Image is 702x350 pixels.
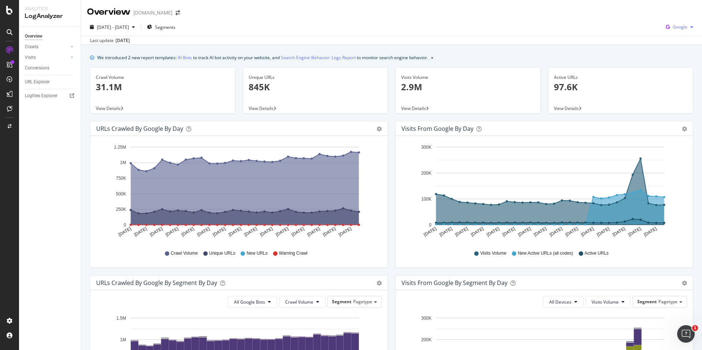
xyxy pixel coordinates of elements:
span: Visits Volume [480,250,506,256]
div: Overview [25,33,42,40]
text: [DATE] [580,226,595,237]
text: [DATE] [149,226,163,237]
a: Conversions [25,64,76,72]
text: [DATE] [438,226,453,237]
div: Crawls [25,43,38,51]
span: Warning Crawl [279,250,307,256]
p: 97.6K [554,81,688,93]
text: [DATE] [322,226,337,237]
a: AI Bots [178,54,192,61]
text: [DATE] [596,226,611,237]
text: 750K [116,176,126,181]
span: Pagetype [353,298,372,305]
div: Last update [90,37,130,44]
text: [DATE] [612,226,626,237]
button: Google [663,21,696,33]
span: New URLs [246,250,267,256]
text: [DATE] [275,226,290,237]
div: URL Explorer [25,78,50,86]
a: Crawls [25,43,68,51]
text: 1.5M [116,316,126,321]
span: View Details [554,105,579,111]
div: Analytics [25,6,75,12]
p: 2.9M [401,81,535,93]
text: [DATE] [244,226,258,237]
iframe: Intercom live chat [677,325,695,343]
span: View Details [96,105,121,111]
span: Segments [155,24,175,30]
a: Overview [25,33,76,40]
svg: A chart. [96,142,382,243]
div: Active URLs [554,74,688,81]
div: Visits from Google by day [401,125,473,132]
div: gear [377,126,382,132]
div: Conversions [25,64,49,72]
p: 845K [249,81,382,93]
button: close banner [429,52,435,63]
text: 250K [116,207,126,212]
div: gear [682,126,687,132]
div: Visits [25,54,36,61]
span: Crawl Volume [285,299,313,305]
div: Overview [87,6,131,18]
div: URLs Crawled by Google By Segment By Day [96,279,217,286]
span: 1 [692,325,698,331]
text: 100K [421,197,431,202]
div: arrow-right-arrow-left [175,10,180,15]
text: [DATE] [643,226,658,237]
div: We introduced 2 new report templates: to track AI bot activity on your website, and to monitor se... [97,54,428,61]
a: Visits [25,54,68,61]
div: gear [682,281,687,286]
text: [DATE] [470,226,484,237]
div: Logfiles Explorer [25,92,57,100]
text: 300K [421,316,431,321]
div: Unique URLs [249,74,382,81]
text: [DATE] [454,226,469,237]
svg: A chart. [401,142,687,243]
text: [DATE] [228,226,242,237]
span: View Details [401,105,426,111]
text: 1.25M [114,145,126,150]
button: Visits Volume [585,296,631,308]
text: 300K [421,145,431,150]
p: 31.1M [96,81,230,93]
a: Logfiles Explorer [25,92,76,100]
text: 200K [421,171,431,176]
text: [DATE] [338,226,352,237]
span: Segment [637,298,657,305]
text: [DATE] [133,226,148,237]
span: [DATE] - [DATE] [97,24,129,30]
span: All Devices [549,299,571,305]
text: [DATE] [117,226,132,237]
text: [DATE] [165,226,179,237]
text: [DATE] [502,226,516,237]
a: URL Explorer [25,78,76,86]
button: Segments [144,21,178,33]
button: All Devices [543,296,584,308]
div: Visits from Google By Segment By Day [401,279,507,286]
span: Active URLs [585,250,609,256]
div: [DATE] [116,37,130,44]
text: [DATE] [212,226,227,237]
span: All Google Bots [234,299,265,305]
span: Unique URLs [209,250,235,256]
text: [DATE] [565,226,579,237]
text: 1M [120,337,126,342]
text: [DATE] [259,226,274,237]
text: 200K [421,337,431,342]
span: Visits Volume [592,299,619,305]
text: 0 [429,222,431,228]
text: 1M [120,160,126,166]
div: info banner [90,54,693,61]
div: Crawl Volume [96,74,230,81]
span: View Details [249,105,273,111]
span: Pagetype [658,298,678,305]
div: gear [377,281,382,286]
span: Google [673,24,687,30]
button: Crawl Volume [279,296,325,308]
text: 0 [124,222,126,228]
div: LogAnalyzer [25,12,75,20]
div: [DOMAIN_NAME] [133,9,173,16]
